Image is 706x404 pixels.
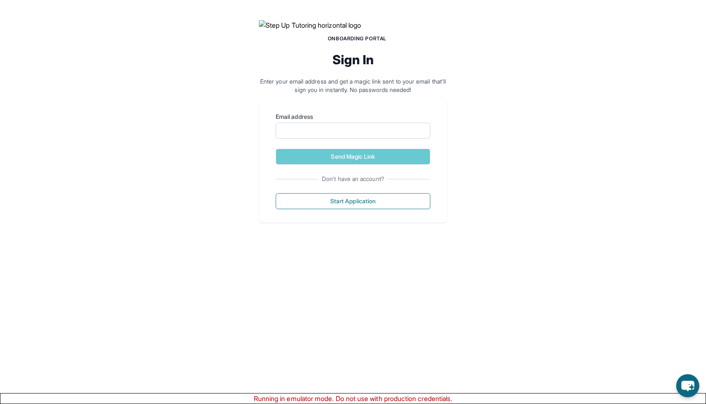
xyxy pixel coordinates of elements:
[276,113,430,121] label: Email address
[276,193,430,209] button: Start Application
[267,35,447,42] h1: Onboarding Portal
[276,149,430,165] button: Send Magic Link
[259,52,447,67] h2: Sign In
[259,20,447,30] img: Step Up Tutoring horizontal logo
[259,77,447,94] p: Enter your email address and get a magic link sent to your email that'll sign you in instantly. N...
[319,175,387,183] span: Don't have an account?
[676,374,699,397] button: chat-button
